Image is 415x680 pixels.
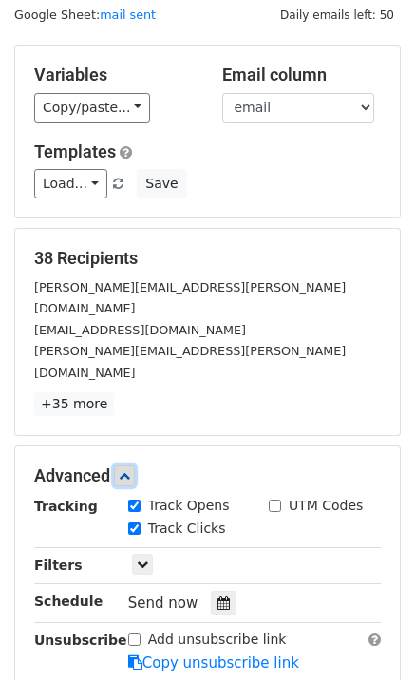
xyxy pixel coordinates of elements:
button: Save [137,169,186,198]
a: Templates [34,142,116,161]
a: Copy unsubscribe link [128,654,299,671]
a: Copy/paste... [34,93,150,123]
h5: Advanced [34,465,381,486]
h5: Email column [222,65,382,85]
a: Daily emails left: 50 [274,8,401,22]
label: Add unsubscribe link [148,630,287,650]
strong: Filters [34,557,83,573]
strong: Unsubscribe [34,633,127,648]
span: Daily emails left: 50 [274,5,401,26]
label: UTM Codes [289,496,363,516]
span: Send now [128,595,198,612]
small: Google Sheet: [14,8,156,22]
h5: Variables [34,65,194,85]
small: [PERSON_NAME][EMAIL_ADDRESS][PERSON_NAME][DOMAIN_NAME] [34,344,346,380]
h5: 38 Recipients [34,248,381,269]
a: Load... [34,169,107,198]
a: mail sent [100,8,156,22]
label: Track Clicks [148,519,226,538]
strong: Schedule [34,594,103,609]
a: +35 more [34,392,114,416]
label: Track Opens [148,496,230,516]
small: [PERSON_NAME][EMAIL_ADDRESS][PERSON_NAME][DOMAIN_NAME] [34,280,346,316]
strong: Tracking [34,499,98,514]
iframe: Chat Widget [320,589,415,680]
small: [EMAIL_ADDRESS][DOMAIN_NAME] [34,323,246,337]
